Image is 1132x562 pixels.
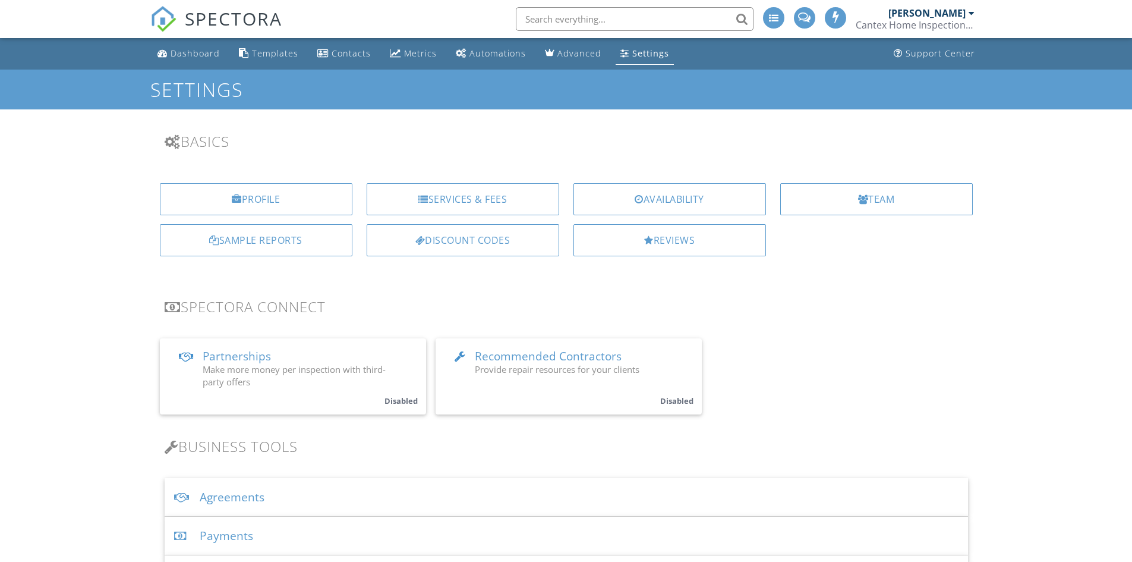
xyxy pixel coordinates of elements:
a: SPECTORA [150,16,282,41]
a: Recommended Contractors Provide repair resources for your clients Disabled [436,338,702,415]
span: Make more money per inspection with third-party offers [203,363,386,388]
a: Metrics [385,43,442,65]
div: Templates [252,48,298,59]
a: Partnerships Make more money per inspection with third-party offers Disabled [160,338,426,415]
a: Contacts [313,43,376,65]
a: Discount Codes [367,224,559,256]
small: Disabled [384,395,418,406]
div: Cantex Home Inspections LLC [856,19,975,31]
a: Sample Reports [160,224,352,256]
h3: Business Tools [165,438,968,454]
div: Advanced [557,48,601,59]
span: SPECTORA [185,6,282,31]
h3: Spectora Connect [165,299,968,315]
small: Disabled [660,395,693,406]
a: Availability [573,183,766,215]
span: Provide repair resources for your clients [475,363,639,375]
span: Partnerships [203,348,271,364]
a: Team [780,183,973,215]
div: Automations [469,48,526,59]
a: Automations (Basic) [451,43,531,65]
a: Services & Fees [367,183,559,215]
input: Search everything... [516,7,753,31]
a: Support Center [889,43,980,65]
div: Agreements [165,478,968,517]
span: Recommended Contractors [475,348,622,364]
div: [PERSON_NAME] [888,7,966,19]
div: Contacts [332,48,371,59]
a: Templates [234,43,303,65]
a: Profile [160,183,352,215]
a: Dashboard [153,43,225,65]
div: Payments [165,517,968,555]
div: Dashboard [171,48,220,59]
a: Reviews [573,224,766,256]
a: Advanced [540,43,606,65]
h3: Basics [165,133,968,149]
div: Support Center [906,48,975,59]
div: Metrics [404,48,437,59]
h1: Settings [150,79,982,100]
a: Settings [616,43,674,65]
div: Settings [632,48,669,59]
img: The Best Home Inspection Software - Spectora [150,6,176,32]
